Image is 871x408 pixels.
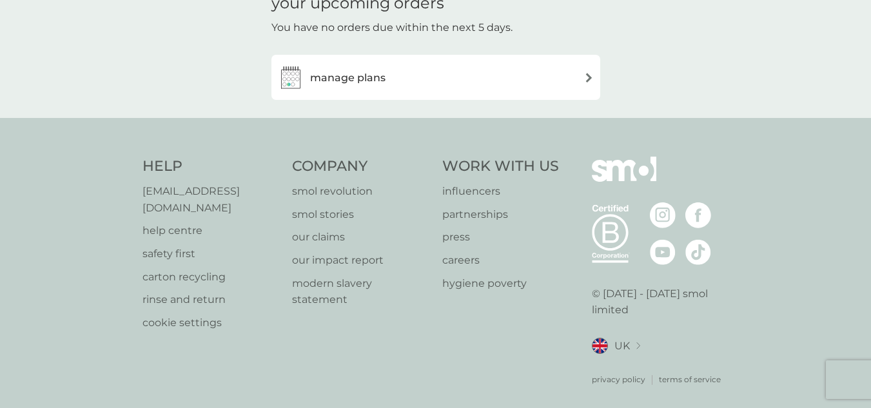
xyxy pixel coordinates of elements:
a: hygiene poverty [442,275,559,292]
a: modern slavery statement [292,275,429,308]
img: UK flag [592,338,608,354]
p: © [DATE] - [DATE] smol limited [592,286,729,318]
img: visit the smol Tiktok page [685,239,711,265]
h4: Help [142,157,280,177]
a: partnerships [442,206,559,223]
a: terms of service [659,373,721,385]
h4: Work With Us [442,157,559,177]
img: visit the smol Youtube page [650,239,676,265]
img: select a new location [636,342,640,349]
img: visit the smol Instagram page [650,202,676,228]
a: safety first [142,246,280,262]
span: UK [614,338,630,355]
a: privacy policy [592,373,645,385]
h3: manage plans [310,70,386,86]
p: You have no orders due within the next 5 days. [271,19,513,36]
a: careers [442,252,559,269]
a: [EMAIL_ADDRESS][DOMAIN_NAME] [142,183,280,216]
a: our impact report [292,252,429,269]
a: influencers [442,183,559,200]
h4: Company [292,157,429,177]
a: cookie settings [142,315,280,331]
a: our claims [292,229,429,246]
a: help centre [142,222,280,239]
a: carton recycling [142,269,280,286]
a: rinse and return [142,291,280,308]
img: arrow right [584,73,594,83]
a: smol revolution [292,183,429,200]
a: press [442,229,559,246]
a: smol stories [292,206,429,223]
img: smol [592,157,656,200]
img: visit the smol Facebook page [685,202,711,228]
